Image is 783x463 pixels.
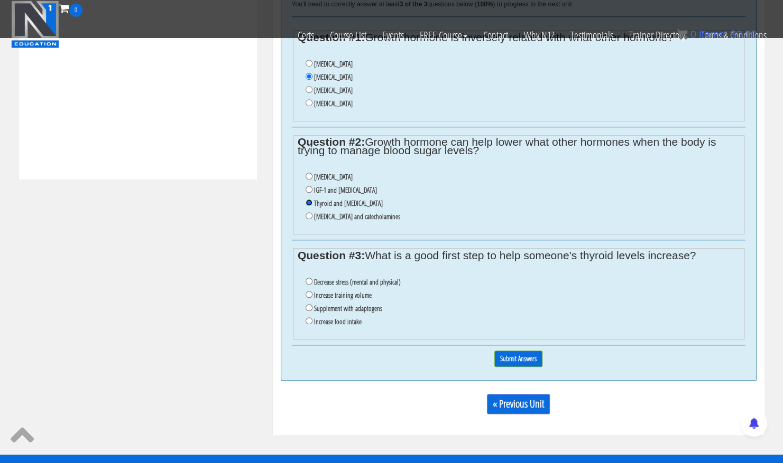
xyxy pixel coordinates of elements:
[730,29,757,40] bdi: 0.00
[693,17,775,54] a: Terms & Conditions
[298,251,739,260] legend: What is a good first step to help someone's thyroid levels increase?
[314,212,400,221] label: [MEDICAL_DATA] and catecholamines
[314,86,353,95] label: [MEDICAL_DATA]
[690,29,696,40] span: 0
[314,317,362,326] label: Increase food intake
[298,138,739,155] legend: Growth hormone can help lower what other hormones when the body is trying to manage blood sugar l...
[621,17,693,54] a: Trainer Directory
[487,394,550,414] a: « Previous Unit
[314,278,401,286] label: Decrease stress (mental and physical)
[314,304,382,313] label: Supplement with adaptogens
[314,173,353,181] label: [MEDICAL_DATA]
[298,136,365,148] strong: Question #2:
[516,17,563,54] a: Why N1?
[322,17,374,54] a: Course List
[374,17,412,54] a: Events
[59,1,82,15] a: 0
[475,17,516,54] a: Contact
[314,60,353,68] label: [MEDICAL_DATA]
[290,17,322,54] a: Certs
[730,29,736,40] span: $
[298,249,365,261] strong: Question #3:
[412,17,475,54] a: FREE Course
[677,29,687,40] img: icon11.png
[69,4,82,17] span: 0
[314,186,377,194] label: IGF-1 and [MEDICAL_DATA]
[494,351,542,367] input: Submit Answers
[314,199,383,207] label: Thyroid and [MEDICAL_DATA]
[699,29,727,40] span: items:
[314,99,353,108] label: [MEDICAL_DATA]
[314,73,353,81] label: [MEDICAL_DATA]
[11,1,59,48] img: n1-education
[563,17,621,54] a: Testimonials
[677,29,757,40] a: 0 items: $0.00
[314,291,372,299] label: Increase training volume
